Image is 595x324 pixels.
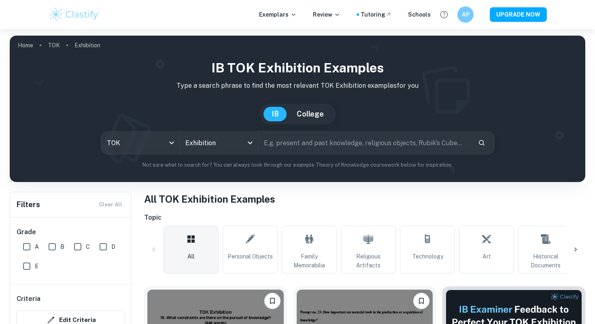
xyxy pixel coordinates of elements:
a: Home [18,40,33,51]
div: TOK [101,131,179,154]
span: D [111,242,115,251]
h6: Grade [17,227,125,237]
h6: Criteria [17,294,40,304]
span: C [86,242,90,251]
h6: AP [461,10,470,19]
img: Clastify logo [48,6,100,23]
h1: IB TOK Exhibition examples [16,58,579,78]
img: profile cover [10,36,585,182]
p: Type a search phrase to find the most relevant TOK Exhibition examples for you [16,81,579,91]
button: Bookmark [413,293,429,309]
h6: Topic [144,213,585,222]
button: College [289,107,332,121]
span: Religious Artifacts [344,252,392,270]
button: Search [475,136,489,150]
span: Historical Documents [522,252,569,270]
h6: Filters [17,199,40,210]
p: Exhibition [74,41,100,50]
p: Exemplars [259,10,297,19]
span: All [187,252,195,261]
span: E [35,262,38,271]
span: Personal Objects [227,252,273,261]
span: Art [482,252,491,261]
input: E.g. present and past knowledge, religious objects, Rubik's Cube... [258,131,472,154]
button: Bookmark [264,293,280,309]
a: Schools [408,10,431,19]
a: TOK [48,40,60,51]
span: A [35,242,39,251]
span: B [60,242,64,251]
p: Not sure what to search for? You can always look through our example Theory of Knowledge coursewo... [16,161,579,169]
button: Help and Feedback [437,8,451,21]
div: Exhibition [180,131,258,154]
button: IB [263,107,287,121]
h1: All TOK Exhibition Examples [144,192,585,206]
button: UPGRADE NOW [490,7,547,22]
a: Tutoring [361,10,392,19]
span: Family Memorabilia [285,252,333,270]
p: Review [313,10,340,19]
button: AP [457,6,474,23]
span: Technology [412,252,443,261]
